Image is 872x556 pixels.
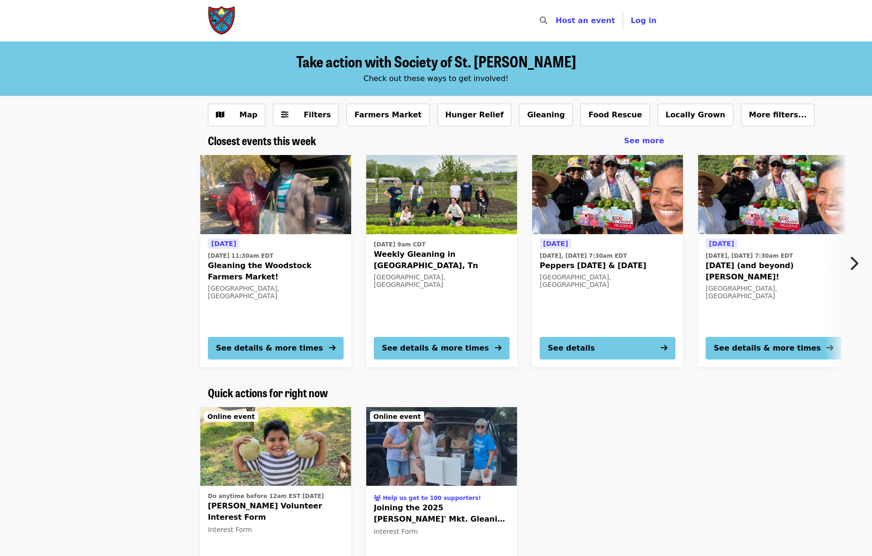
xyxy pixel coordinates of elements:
[304,110,331,119] span: Filters
[543,240,568,247] span: [DATE]
[624,135,664,147] a: See more
[556,16,615,25] a: Host an event
[200,407,351,486] a: SoSA Volunteer Interest Form
[208,73,664,84] div: Check out these ways to get involved!
[208,104,265,126] button: Show map view
[216,110,224,119] i: map icon
[709,240,734,247] span: [DATE]
[580,104,650,126] button: Food Rescue
[208,6,236,36] img: Society of St. Andrew - Home
[741,104,815,126] button: More filters...
[706,337,841,360] button: See details & more times
[373,413,421,420] span: Online event
[208,252,273,260] time: [DATE] 11:30am EDT
[532,155,683,234] img: Peppers Wednesday & Friday organized by Society of St. Andrew
[623,11,664,30] button: Log in
[281,110,288,119] i: sliders-h icon
[366,407,517,486] a: Joining the 2025 Montgomery Farmers' Mkt. Gleaning Team
[346,104,430,126] button: Farmers Market
[495,343,502,352] i: arrow-right icon
[208,134,316,147] a: Closest events this week
[519,104,573,126] button: Gleaning
[374,273,510,289] div: [GEOGRAPHIC_DATA], [GEOGRAPHIC_DATA]
[200,407,351,486] img: SoSA Volunteer Interest Form organized by Society of St. Andrew
[661,343,667,352] i: arrow-right icon
[207,413,255,420] span: Online event
[383,495,481,501] span: Help us get to 100 supporters!
[382,343,489,354] div: See details & more times
[698,155,849,234] img: Labor Day (and beyond) Peppers! organized by Society of St. Andrew
[714,343,821,354] div: See details & more times
[366,155,517,234] img: Weekly Gleaning in Joelton, Tn organized by Society of St. Andrew
[216,343,323,354] div: See details & more times
[366,155,517,367] a: See details for "Weekly Gleaning in Joelton, Tn"
[208,337,344,360] button: See details & more times
[374,249,510,271] span: Weekly Gleaning in [GEOGRAPHIC_DATA], Tn
[540,16,547,25] i: search icon
[548,343,595,354] div: See details
[437,104,512,126] button: Hunger Relief
[374,240,426,249] time: [DATE] 9am CDT
[706,252,793,260] time: [DATE], [DATE] 7:30am EDT
[208,384,328,401] span: Quick actions for right now
[706,285,841,301] div: [GEOGRAPHIC_DATA], [GEOGRAPHIC_DATA]
[540,337,675,360] button: See details
[211,240,236,247] span: [DATE]
[698,155,849,367] a: See details for "Labor Day (and beyond) Peppers!"
[208,386,328,400] a: Quick actions for right now
[658,104,733,126] button: Locally Grown
[849,254,858,272] i: chevron-right icon
[553,9,560,32] input: Search
[208,490,344,537] a: See details for "SoSA Volunteer Interest Form"
[532,155,683,367] a: See details for "Peppers Wednesday & Friday"
[208,132,316,148] span: Closest events this week
[200,134,672,147] div: Closest events this week
[366,407,517,486] img: Joining the 2025 Montgomery Farmers' Mkt. Gleaning Team organized by Society of St. Andrew
[749,110,807,119] span: More filters...
[624,136,664,145] span: See more
[208,500,344,523] span: [PERSON_NAME] Volunteer Interest Form
[208,285,344,301] div: [GEOGRAPHIC_DATA], [GEOGRAPHIC_DATA]
[374,495,381,501] i: users icon
[540,273,675,289] div: [GEOGRAPHIC_DATA], [GEOGRAPHIC_DATA]
[374,528,418,535] span: Interest Form
[208,260,344,283] span: Gleaning the Woodstock Farmers Market!
[273,104,339,126] button: Filters (0 selected)
[374,502,510,525] span: Joining the 2025 [PERSON_NAME]' Mkt. Gleaning Team
[208,526,252,533] span: Interest Form
[706,260,841,283] span: [DATE] (and beyond) [PERSON_NAME]!
[296,50,576,72] span: Take action with Society of St. [PERSON_NAME]
[841,250,872,277] button: Next item
[540,252,627,260] time: [DATE], [DATE] 7:30am EDT
[208,493,324,499] span: Do anytime before 12am EST [DATE]
[239,110,257,119] span: Map
[374,490,510,539] a: See details for "Joining the 2025 Montgomery Farmers' Mkt. Gleaning Team"
[200,155,351,234] img: Gleaning the Woodstock Farmers Market! organized by Society of St. Andrew
[200,386,672,400] div: Quick actions for right now
[200,155,351,367] a: See details for "Gleaning the Woodstock Farmers Market!"
[540,260,675,271] span: Peppers [DATE] & [DATE]
[374,337,510,360] button: See details & more times
[329,343,336,352] i: arrow-right icon
[631,16,657,25] span: Log in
